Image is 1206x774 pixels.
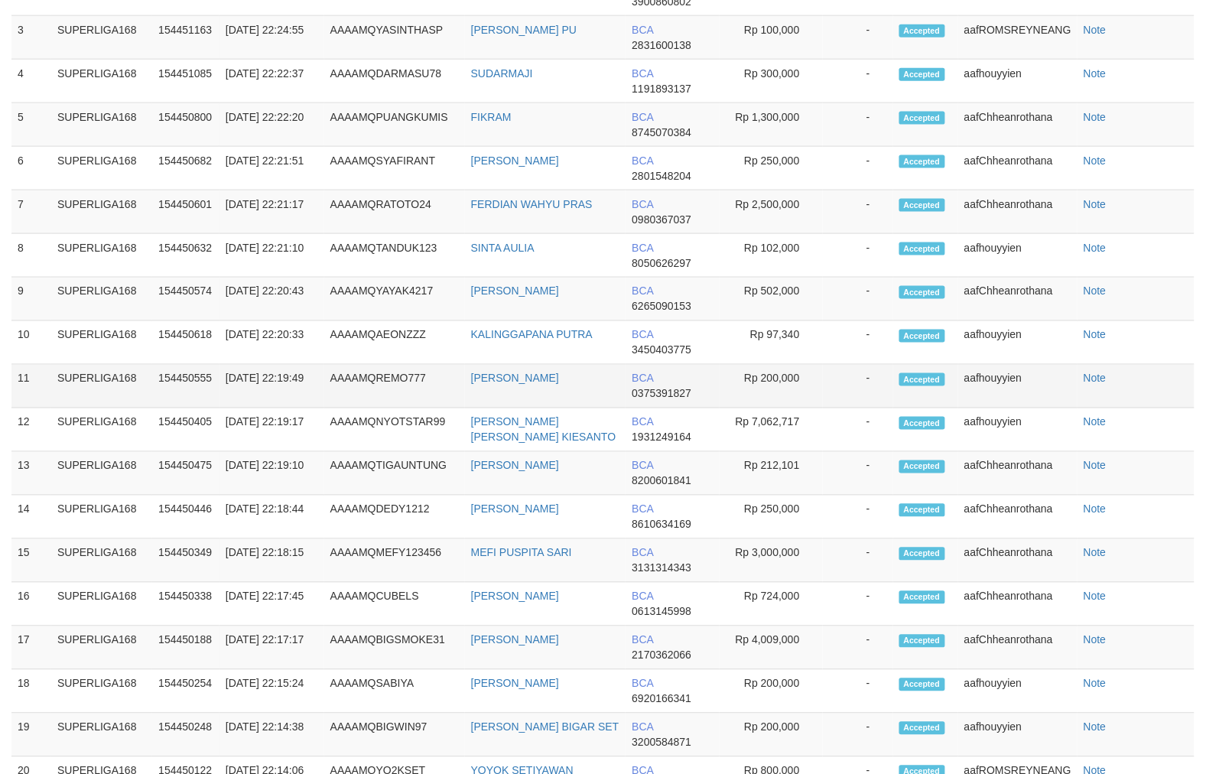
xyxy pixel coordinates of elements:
td: aafhouyyien [958,60,1078,103]
td: 154450574 [152,278,219,321]
span: Accepted [899,242,945,255]
td: AAAAMQDEDY1212 [324,496,465,539]
td: AAAAMQNYOTSTAR99 [324,408,465,452]
a: [PERSON_NAME] [PERSON_NAME] KIESANTO [471,416,616,444]
td: 15 [11,539,51,583]
td: - [823,626,893,670]
td: aafhouyyien [958,234,1078,278]
a: Note [1084,590,1107,603]
td: aafhouyyien [958,408,1078,452]
td: AAAAMQAEONZZZ [324,321,465,365]
td: [DATE] 22:21:51 [219,147,324,190]
td: Rp 250,000 [720,147,822,190]
td: Rp 502,000 [720,278,822,321]
td: [DATE] 22:15:24 [219,670,324,714]
td: 154450248 [152,714,219,757]
span: Copy 0613145998 to clipboard [632,606,691,618]
td: 154450446 [152,496,219,539]
td: 154450800 [152,103,219,147]
span: BCA [632,460,653,472]
a: [PERSON_NAME] [471,590,559,603]
td: 154451085 [152,60,219,103]
td: - [823,539,893,583]
td: 19 [11,714,51,757]
td: 13 [11,452,51,496]
td: Rp 200,000 [720,670,822,714]
td: SUPERLIGA168 [51,539,152,583]
td: SUPERLIGA168 [51,321,152,365]
span: Accepted [899,68,945,81]
td: AAAAMQRATOTO24 [324,190,465,234]
td: - [823,103,893,147]
td: SUPERLIGA168 [51,670,152,714]
a: Note [1084,503,1107,515]
td: [DATE] 22:18:15 [219,539,324,583]
td: AAAAMQTANDUK123 [324,234,465,278]
td: SUPERLIGA168 [51,234,152,278]
td: Rp 724,000 [720,583,822,626]
td: Rp 7,062,717 [720,408,822,452]
td: 154450405 [152,408,219,452]
td: aafROMSREYNEANG [958,16,1078,60]
span: BCA [632,111,653,123]
td: - [823,365,893,408]
td: - [823,60,893,103]
td: - [823,147,893,190]
td: 3 [11,16,51,60]
span: Accepted [899,286,945,299]
td: Rp 100,000 [720,16,822,60]
a: Note [1084,460,1107,472]
td: SUPERLIGA168 [51,452,152,496]
td: 12 [11,408,51,452]
td: - [823,496,893,539]
td: Rp 2,500,000 [720,190,822,234]
td: Rp 200,000 [720,714,822,757]
td: - [823,321,893,365]
span: Accepted [899,330,945,343]
td: Rp 300,000 [720,60,822,103]
span: Copy 3450403775 to clipboard [632,344,691,356]
span: Accepted [899,24,945,37]
td: Rp 4,009,000 [720,626,822,670]
td: 17 [11,626,51,670]
span: BCA [632,198,653,210]
span: Accepted [899,460,945,473]
td: 7 [11,190,51,234]
td: AAAAMQPUANGKUMIS [324,103,465,147]
td: AAAAMQSYAFIRANT [324,147,465,190]
td: 154450338 [152,583,219,626]
td: [DATE] 22:17:17 [219,626,324,670]
td: aafhouyyien [958,365,1078,408]
td: 6 [11,147,51,190]
td: 154450682 [152,147,219,190]
td: 154450601 [152,190,219,234]
span: Accepted [899,591,945,604]
td: [DATE] 22:20:33 [219,321,324,365]
a: Note [1084,242,1107,254]
span: Accepted [899,199,945,212]
td: aafChheanrothana [958,496,1078,539]
td: Rp 97,340 [720,321,822,365]
a: MEFI PUSPITA SARI [471,547,572,559]
td: [DATE] 22:17:45 [219,583,324,626]
td: - [823,408,893,452]
span: BCA [632,285,653,298]
span: Copy 0980367037 to clipboard [632,213,691,226]
td: SUPERLIGA168 [51,496,152,539]
span: BCA [632,372,653,385]
a: Note [1084,678,1107,690]
span: Accepted [899,373,945,386]
td: SUPERLIGA168 [51,626,152,670]
td: AAAAMQMEFY123456 [324,539,465,583]
span: Copy 8200601841 to clipboard [632,475,691,487]
span: Copy 6920166341 to clipboard [632,693,691,705]
span: BCA [632,67,653,80]
td: 154450254 [152,670,219,714]
a: [PERSON_NAME] [471,154,559,167]
td: 8 [11,234,51,278]
span: BCA [632,154,653,167]
span: BCA [632,547,653,559]
td: [DATE] 22:21:17 [219,190,324,234]
td: 154450555 [152,365,219,408]
td: SUPERLIGA168 [51,408,152,452]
